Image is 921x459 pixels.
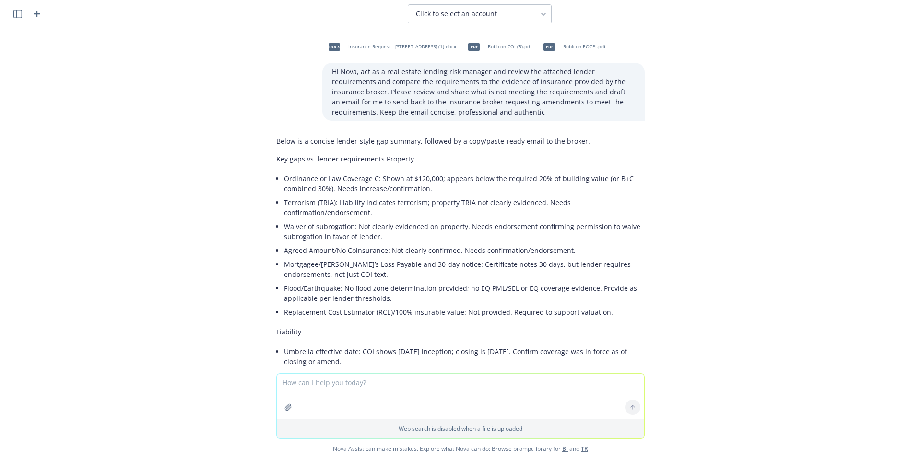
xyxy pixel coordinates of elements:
[329,43,340,50] span: docx
[488,44,531,50] span: Rubicon COI (5).pdf
[581,445,588,453] a: TR
[284,172,645,195] li: Ordinance or Law Coverage C: Shown at $120,000; appears below the required 20% of building value ...
[348,44,456,50] span: Insurance Request - [STREET_ADDRESS] (1).docx
[283,425,638,433] p: Web search is disabled when a file is uploaded
[284,257,645,281] li: Mortgagee/[PERSON_NAME]’s Loss Payable and 30-day notice: Certificate notes 30 days, but lender r...
[284,368,645,392] li: Endorsements: Need copies evidencing Additional Insured, Waiver of Subrogation, and 30-day notice...
[284,281,645,305] li: Flood/Earthquake: No flood zone determination provided; no EQ PML/SEL or EQ coverage evidence. Pr...
[563,44,605,50] span: Rubicon EOCPI.pdf
[4,439,917,459] span: Nova Assist can make mistakes. Explore what Nova can do: Browse prompt library for and
[332,67,635,117] p: Hi Nova, act as a real estate lending risk manager and review the attached lender requirements an...
[543,43,555,50] span: pdf
[284,344,645,368] li: Umbrella effective date: COI shows [DATE] inception; closing is [DATE]. Confirm coverage was in f...
[462,35,533,59] div: pdfRubicon COI (5).pdf
[537,35,607,59] div: pdfRubicon EOCPI.pdf
[284,305,645,319] li: Replacement Cost Estimator (RCE)/100% insurable value: Not provided. Required to support valuation.
[284,195,645,219] li: Terrorism (TRIA): Liability indicates terrorism; property TRIA not clearly evidenced. Needs confi...
[562,445,568,453] a: BI
[284,219,645,243] li: Waiver of subrogation: Not clearly evidenced on property. Needs endorsement confirming permission...
[276,154,645,164] p: Key gaps vs. lender requirements Property
[468,43,480,50] span: pdf
[284,243,645,257] li: Agreed Amount/No Coinsurance: Not clearly confirmed. Needs confirmation/endorsement.
[408,4,552,23] button: Click to select an account
[322,35,458,59] div: docxInsurance Request - [STREET_ADDRESS] (1).docx
[276,327,645,337] p: Liability
[276,136,645,146] p: Below is a concise lender-style gap summary, followed by a copy/paste-ready email to the broker.
[416,9,497,19] span: Click to select an account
